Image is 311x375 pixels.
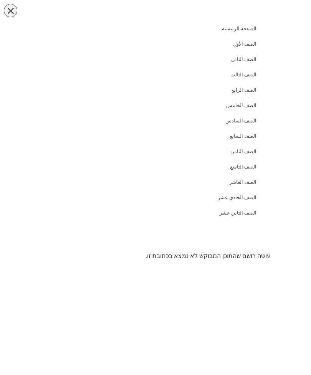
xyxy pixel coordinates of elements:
a: الصف الحادي عشر [4,190,264,205]
a: الصف الثالث [4,67,264,83]
div: כפתור פתיחת תפריט [4,4,17,17]
a: الصف التاسع [4,159,264,175]
a: الصف السابع [4,129,264,144]
a: الصفحة الرئيسية [4,21,264,36]
a: الصف العاشر [4,175,264,190]
a: الصف الثاني [4,52,264,67]
a: الصف الأول [4,36,264,52]
a: الصف الخامس [4,98,264,113]
a: الصف الرابع [4,83,264,98]
p: עושה רושם שהתוכן המבוקש לא נמצא בכתובת זו. [40,251,271,261]
a: الصف الثامن [4,144,264,159]
a: الصف الثاني عشر [4,205,264,221]
a: الصف السادس [4,113,264,129]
